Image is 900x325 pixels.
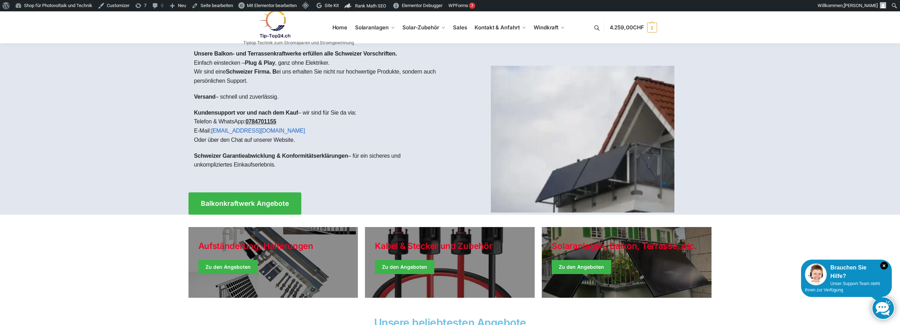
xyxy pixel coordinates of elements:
p: – für ein sicheres und unkompliziertes Einkaufserlebnis. [194,151,445,169]
a: Holiday Style [365,227,535,298]
span: Sales [453,24,467,31]
span: Rank Math SEO [355,3,386,8]
i: Schließen [880,262,888,269]
a: Solar-Zubehör [400,12,448,43]
p: Tiptop Technik zum Stromsparen und Stromgewinnung [243,41,354,45]
a: 4.259,00CHF 2 [610,17,657,38]
strong: Schweizer Firma. B [226,69,276,75]
tcxspan: Call 0784701155 via 3CX [245,118,276,124]
a: [EMAIL_ADDRESS][DOMAIN_NAME] [211,128,305,134]
a: Kontakt & Anfahrt [472,12,529,43]
span: Solaranlagen [355,24,389,31]
div: Einfach einstecken – , ganz ohne Elektriker. [188,43,450,182]
strong: Plug & Play [245,60,275,66]
span: Windkraft [534,24,558,31]
strong: Unsere Balkon- und Terrassenkraftwerke erfüllen alle Schweizer Vorschriften. [194,51,397,57]
p: Wir sind eine ei uns erhalten Sie nicht nur hochwertige Produkte, sondern auch persönlichen Support. [194,67,445,85]
span: Unser Support-Team steht Ihnen zur Verfügung [805,281,880,292]
img: Customer service [805,263,827,285]
nav: Cart contents [610,11,657,44]
strong: Kundensupport vor und nach dem Kauf [194,110,298,116]
span: Mit Elementor bearbeiten [247,3,297,8]
a: Balkonkraftwerk Angebote [188,192,301,215]
span: Kontakt & Anfahrt [475,24,519,31]
span: Solar-Zubehör [402,24,439,31]
a: Holiday Style [188,227,358,298]
strong: Schweizer Garantieabwicklung & Konformitätserklärungen [194,153,348,159]
p: – wir sind für Sie da via: Telefon & WhatsApp: E-Mail: Oder über den Chat auf unserer Website. [194,108,445,144]
strong: Versand [194,94,216,100]
span: 4.259,00 [610,24,644,31]
p: – schnell und zuverlässig. [194,92,445,101]
img: Home 1 [491,66,674,213]
img: Solaranlagen, Speicheranlagen und Energiesparprodukte [243,10,305,39]
span: Site Kit [325,3,339,8]
div: Brauchen Sie Hilfe? [805,263,888,280]
img: Benutzerbild von Rupert Spoddig [880,2,886,8]
span: CHF [633,24,644,31]
a: Sales [450,12,470,43]
a: Windkraft [531,12,568,43]
span: 2 [647,23,657,33]
div: 3 [469,2,475,9]
span: [PERSON_NAME] [844,3,878,8]
span: Balkonkraftwerk Angebote [201,200,289,207]
a: Solaranlagen [352,12,397,43]
a: Winter Jackets [542,227,712,298]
